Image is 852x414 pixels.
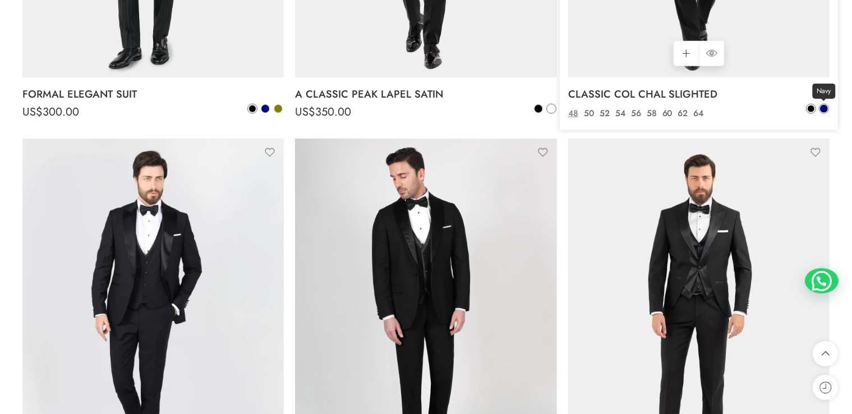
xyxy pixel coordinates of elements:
[691,107,707,120] a: 64
[273,104,283,114] a: Olive
[546,104,556,114] a: White
[674,41,699,66] a: Select options for “CLASSIC COL CHAL SLIGHTED”
[675,107,691,120] a: 62
[295,104,315,120] span: US$
[22,104,79,120] bdi: 300.00
[568,104,588,120] span: US$
[597,107,612,120] a: 52
[581,107,597,120] a: 50
[644,107,660,120] a: 58
[295,104,351,120] bdi: 350.00
[568,104,624,120] bdi: 350.00
[260,104,270,114] a: Navy
[568,83,830,105] a: CLASSIC COL CHAL SLIGHTED
[819,104,829,114] a: Navy
[565,107,581,120] a: 48
[660,107,675,120] a: 60
[22,83,284,105] a: FORMAL ELEGANT SUIT
[806,104,816,114] a: Black
[295,83,556,105] a: A CLASSIC PEAK LAPEL SATIN
[247,104,257,114] a: Black
[812,84,835,99] span: Navy
[612,107,628,120] a: 54
[628,107,644,120] a: 56
[22,104,43,120] span: US$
